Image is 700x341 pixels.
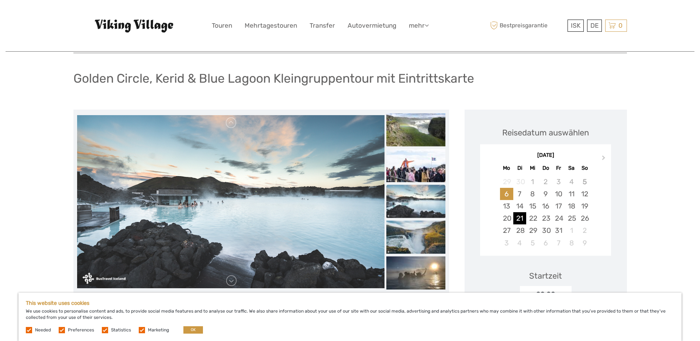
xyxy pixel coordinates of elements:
[571,22,580,29] span: ISK
[148,327,169,333] label: Marketing
[513,200,526,212] div: Choose Dienstag, 14. Oktober 2025
[578,188,591,200] div: Choose Sonntag, 12. Oktober 2025
[500,188,513,200] div: Choose Montag, 6. Oktober 2025
[529,270,562,282] div: Startzeit
[480,152,611,159] div: [DATE]
[245,20,297,31] a: Mehrtagestouren
[552,237,565,249] div: Choose Freitag, 7. November 2025
[68,327,94,333] label: Preferences
[565,224,578,237] div: Choose Samstag, 1. November 2025
[587,20,602,32] div: DE
[500,176,513,188] div: Not available Montag, 29. September 2025
[552,176,565,188] div: Not available Freitag, 3. Oktober 2025
[310,20,335,31] a: Transfer
[386,256,445,289] img: d0d075f251e142198ed8094476b24a14_slider_thumbnail.jpeg
[500,224,513,237] div: Choose Montag, 27. Oktober 2025
[513,224,526,237] div: Choose Dienstag, 28. Oktober 2025
[578,163,591,173] div: So
[77,115,385,288] img: 145d8319ebba4a16bb448717f742f61c_main_slider.jpeg
[183,326,203,334] button: OK
[386,220,445,254] img: 6379ec51912245e79ae041a34b7adb3d_slider_thumbnail.jpeg
[386,185,445,218] img: 145d8319ebba4a16bb448717f742f61c_slider_thumbnail.jpeg
[539,212,552,224] div: Choose Donnerstag, 23. Oktober 2025
[539,176,552,188] div: Not available Donnerstag, 2. Oktober 2025
[578,176,591,188] div: Not available Sonntag, 5. Oktober 2025
[94,19,175,33] img: Viking Village - Hótel Víking
[565,188,578,200] div: Choose Samstag, 11. Oktober 2025
[502,127,589,138] div: Reisedatum auswählen
[35,327,51,333] label: Needed
[513,212,526,224] div: Choose Dienstag, 21. Oktober 2025
[526,163,539,173] div: Mi
[539,188,552,200] div: Choose Donnerstag, 9. Oktober 2025
[578,200,591,212] div: Choose Sonntag, 19. Oktober 2025
[348,20,396,31] a: Autovermietung
[513,188,526,200] div: Choose Dienstag, 7. Oktober 2025
[539,163,552,173] div: Do
[513,176,526,188] div: Not available Dienstag, 30. September 2025
[26,300,674,306] h5: This website uses cookies
[500,200,513,212] div: Choose Montag, 13. Oktober 2025
[578,237,591,249] div: Choose Sonntag, 9. November 2025
[552,163,565,173] div: Fr
[565,163,578,173] div: Sa
[526,176,539,188] div: Not available Mittwoch, 1. Oktober 2025
[500,212,513,224] div: Choose Montag, 20. Oktober 2025
[565,237,578,249] div: Choose Samstag, 8. November 2025
[513,237,526,249] div: Choose Dienstag, 4. November 2025
[526,200,539,212] div: Choose Mittwoch, 15. Oktober 2025
[526,237,539,249] div: Choose Mittwoch, 5. November 2025
[539,200,552,212] div: Choose Donnerstag, 16. Oktober 2025
[578,212,591,224] div: Choose Sonntag, 26. Oktober 2025
[409,20,429,31] a: mehr
[552,212,565,224] div: Choose Freitag, 24. Oktober 2025
[565,212,578,224] div: Choose Samstag, 25. Oktober 2025
[526,212,539,224] div: Choose Mittwoch, 22. Oktober 2025
[539,224,552,237] div: Choose Donnerstag, 30. Oktober 2025
[565,176,578,188] div: Not available Samstag, 4. Oktober 2025
[111,327,131,333] label: Statistics
[565,200,578,212] div: Choose Samstag, 18. Oktober 2025
[526,188,539,200] div: Choose Mittwoch, 8. Oktober 2025
[500,163,513,173] div: Mo
[489,20,566,32] span: Bestpreisgarantie
[599,154,610,165] button: Next Month
[520,286,572,303] div: 09:00
[513,163,526,173] div: Di
[212,20,232,31] a: Touren
[552,200,565,212] div: Choose Freitag, 17. Oktober 2025
[386,149,445,182] img: 480d7881ebe5477daee8b1a97053b8e9_slider_thumbnail.jpeg
[578,224,591,237] div: Choose Sonntag, 2. November 2025
[539,237,552,249] div: Choose Donnerstag, 6. November 2025
[552,224,565,237] div: Choose Freitag, 31. Oktober 2025
[526,224,539,237] div: Choose Mittwoch, 29. Oktober 2025
[482,176,608,249] div: month 2025-10
[617,22,624,29] span: 0
[18,293,682,341] div: We use cookies to personalise content and ads, to provide social media features and to analyse ou...
[73,71,474,86] h1: Golden Circle, Kerid & Blue Lagoon Kleingruppentour mit Eintrittskarte
[552,188,565,200] div: Choose Freitag, 10. Oktober 2025
[386,113,445,146] img: 76eb495e1aed4192a316e241461509b3_slider_thumbnail.jpeg
[500,237,513,249] div: Choose Montag, 3. November 2025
